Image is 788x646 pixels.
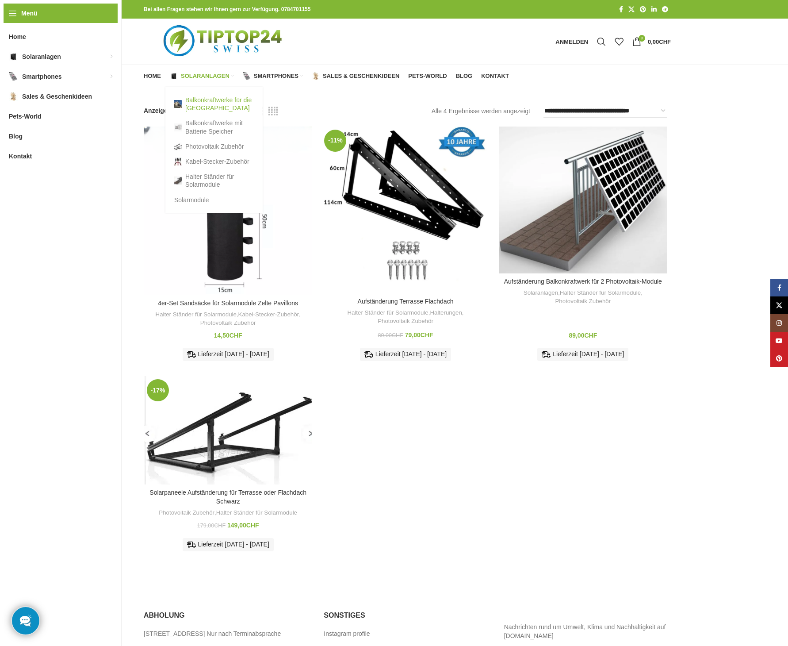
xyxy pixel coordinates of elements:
div: Suche [593,33,610,50]
a: Facebook Social Link [770,279,788,296]
a: 4er-Set Sandsäcke für Solarmodule Zelte Pavillons [144,127,312,295]
a: Sales & Geschenkideen [312,67,399,85]
span: Sales & Geschenkideen [22,88,92,104]
img: Halter Ständer für Solarmodule [174,177,182,185]
a: Pets-World [408,67,447,85]
span: Sales & Geschenkideen [323,73,399,80]
span: CHF [421,331,433,338]
a: Anmelden [551,33,593,50]
span: CHF [392,332,403,338]
div: , , [325,309,485,325]
img: Solaranlagen [170,72,178,80]
a: [STREET_ADDRESS] Nur nach Terminabsprache [144,630,282,638]
a: Aufständerung Balkonkraftwerk für 2 Photovoltaik-Module [504,278,662,285]
span: CHF [584,332,597,339]
img: Balkonkraftwerke für die Schweiz [174,100,182,108]
a: Halter Ständer für Solarmodule [156,311,237,319]
span: Smartphones [254,73,298,80]
a: Halter Ständer für Solarmodule [216,509,297,517]
span: Pets-World [9,108,42,124]
span: CHF [246,522,259,529]
div: Lieferzeit [DATE] - [DATE] [183,348,274,361]
span: Blog [456,73,473,80]
a: Rasteransicht 4 [268,106,278,117]
a: Solaranlagen [524,289,558,297]
img: Balkonkraftwerke mit Batterie Speicher [174,123,182,131]
a: Instagram profile [324,630,371,638]
img: Photovoltaik Zubehör [174,142,182,150]
a: Solarmodule [174,192,254,208]
a: Aufständerung Balkonkraftwerk für 2 Photovoltaik-Module [499,127,667,273]
bdi: 14,50 [214,332,242,339]
span: CHF [214,523,226,529]
a: Photovoltaik Zubehör [159,509,214,517]
a: Kabel-Stecker-Zubehör [174,154,254,169]
a: Balkonkraftwerke mit Batterie Speicher [174,115,254,138]
a: Solaranlagen [170,67,234,85]
a: Aufständerung Terrasse Flachdach [321,127,490,293]
img: Tiptop24 Nachhaltige & Faire Produkte [144,19,304,65]
h5: Abholung [144,611,310,620]
a: Smartphones [243,67,303,85]
a: Kontakt [481,67,509,85]
a: Balkonkraftwerke für die [GEOGRAPHIC_DATA] [174,92,254,115]
span: Smartphones [22,69,61,85]
a: X Social Link [770,296,788,314]
a: Logo der Website [144,38,304,45]
span: Anmelden [555,39,588,45]
a: Photovoltaik Zubehör [174,139,254,154]
span: -17% [147,379,169,401]
div: Hauptnavigation [139,67,513,85]
span: CHF [230,332,242,339]
a: 0 0,00CHF [628,33,675,50]
span: Home [144,73,161,80]
a: Kabel-Stecker-Zubehör [238,311,299,319]
img: Kabel-Stecker-Zubehör [174,158,182,165]
div: , , [148,311,308,327]
a: Halter Ständer für Solarmodule [347,309,428,317]
bdi: 89,00 [569,332,597,339]
p: Alle 4 Ergebnisse werden angezeigt [432,106,530,116]
a: Photovoltaik Zubehör [555,297,611,306]
div: , , [503,289,663,305]
img: Sales & Geschenkideen [9,92,18,101]
select: Shop-Reihenfolge [543,105,667,118]
span: Blog [9,128,23,144]
bdi: 79,00 [405,331,433,338]
a: Photovoltaik Zubehör [378,317,433,326]
img: Sales & Geschenkideen [312,72,320,80]
bdi: 89,00 [378,332,403,338]
span: Kontakt [481,73,509,80]
a: Instagram Social Link [770,314,788,332]
strong: Bei allen Fragen stehen wir Ihnen gern zur Verfügung. 0784701155 [144,6,310,12]
a: Photovoltaik Zubehör [200,319,256,327]
a: Pinterest Social Link [770,350,788,367]
span: 0 [639,35,645,42]
span: Menü [21,8,38,18]
div: Lieferzeit [DATE] - [DATE] [360,348,451,361]
bdi: 149,00 [227,522,259,529]
div: Lieferzeit [DATE] - [DATE] [183,538,274,551]
div: Lieferzeit [DATE] - [DATE] [537,348,628,361]
a: Nachrichten rund um Umwelt, Klima und Nachhaltigkeit auf [DOMAIN_NAME] [504,623,666,639]
span: Solaranlagen [22,49,61,65]
bdi: 179,00 [197,523,226,529]
a: 4er-Set Sandsäcke für Solarmodule Zelte Pavillons [158,300,298,307]
a: Home [144,67,161,85]
img: Smartphones [243,72,251,80]
span: -11% [324,130,346,152]
img: Smartphones [9,72,18,81]
h5: Sonstiges [324,611,490,620]
div: Meine Wunschliste [610,33,628,50]
span: Home [9,29,26,45]
a: Halterungen [430,309,462,317]
img: Solaranlagen [9,52,18,61]
a: LinkedIn Social Link [649,4,659,15]
a: Pinterest Social Link [637,4,649,15]
span: Pets-World [408,73,447,80]
span: Kontakt [9,148,32,164]
a: Blog [456,67,473,85]
a: X Social Link [626,4,637,15]
a: YouTube Social Link [770,332,788,350]
span: Solaranlagen [181,73,230,80]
